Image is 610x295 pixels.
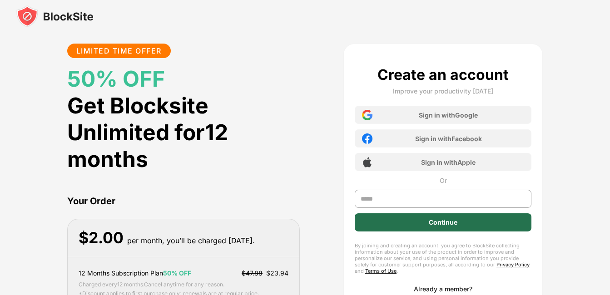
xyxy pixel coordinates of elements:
[242,268,263,278] div: $47.88
[163,269,191,277] span: 50% OFF
[421,158,476,166] div: Sign in with Apple
[362,110,372,120] img: google-icon.png
[76,46,162,55] div: LIMITED TIME OFFER
[67,194,300,208] div: Your Order
[355,242,531,274] div: By joining and creating an account, you agree to BlockSite collecting information about your use ...
[242,268,288,278] div: $ 23.94
[67,65,300,172] div: Get Blocksite Unlimited for 12 months
[79,268,191,278] div: 12 Months Subscription Plan
[496,261,530,268] a: Privacy Policy
[377,66,509,84] div: Create an account
[414,285,472,293] div: Already a member?
[362,133,372,144] img: facebook-icon.png
[16,5,94,27] img: blocksite-icon-black.svg
[79,229,124,247] div: $ 2.00
[429,219,457,226] div: Continue
[393,87,493,95] div: Improve your productivity [DATE]
[440,177,447,184] div: Or
[67,65,165,92] a: 50% OFF
[365,268,397,274] a: Terms of Use
[127,234,255,247] div: per month, you’ll be charged [DATE].
[415,135,482,143] div: Sign in with Facebook
[419,111,478,119] div: Sign in with Google
[362,157,372,167] img: apple-icon.png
